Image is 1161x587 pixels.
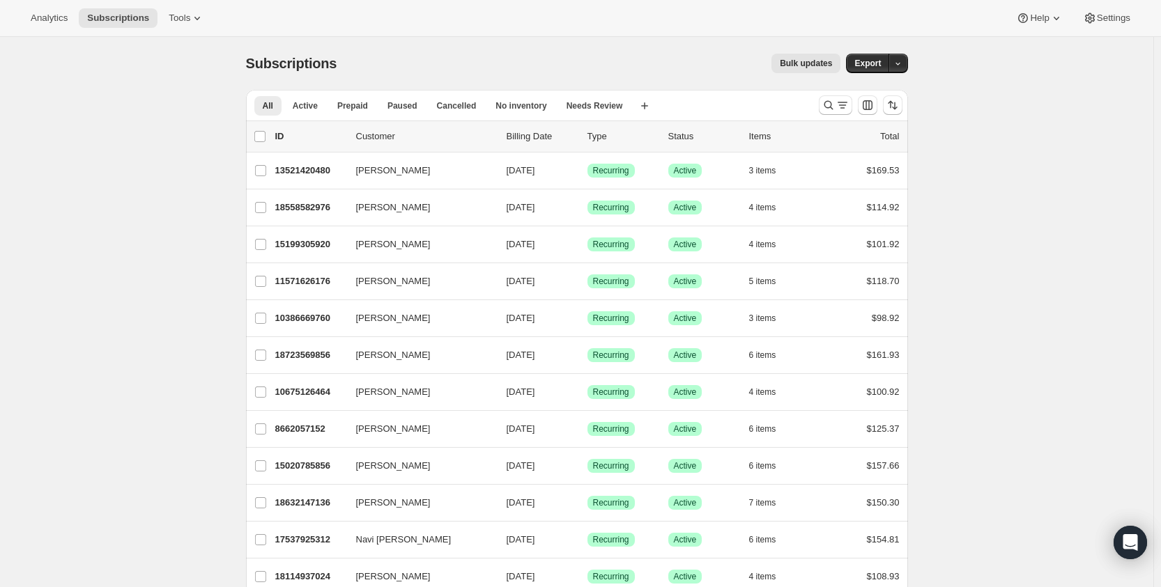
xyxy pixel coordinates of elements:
[593,165,629,176] span: Recurring
[356,164,431,178] span: [PERSON_NAME]
[593,534,629,545] span: Recurring
[593,276,629,287] span: Recurring
[674,313,697,324] span: Active
[587,130,657,143] div: Type
[348,307,487,329] button: [PERSON_NAME]
[749,130,819,143] div: Items
[293,100,318,111] span: Active
[507,423,535,434] span: [DATE]
[507,460,535,471] span: [DATE]
[507,350,535,360] span: [DATE]
[160,8,213,28] button: Tools
[674,386,697,398] span: Active
[275,308,900,328] div: 10386669760[PERSON_NAME][DATE]SuccessRecurringSuccessActive3 items$98.92
[674,497,697,508] span: Active
[858,95,877,115] button: Customize table column order and visibility
[749,350,776,361] span: 6 items
[749,419,792,439] button: 6 items
[275,533,345,547] p: 17537925312
[593,423,629,435] span: Recurring
[674,276,697,287] span: Active
[275,382,900,402] div: 10675126464[PERSON_NAME][DATE]SuccessRecurringSuccessActive4 items$100.92
[31,13,68,24] span: Analytics
[867,202,900,212] span: $114.92
[507,497,535,508] span: [DATE]
[356,533,452,547] span: Navi [PERSON_NAME]
[337,100,368,111] span: Prepaid
[275,422,345,436] p: 8662057152
[348,492,487,514] button: [PERSON_NAME]
[749,276,776,287] span: 5 items
[87,13,149,24] span: Subscriptions
[275,237,345,251] p: 15199305920
[348,381,487,403] button: [PERSON_NAME]
[356,385,431,399] span: [PERSON_NAME]
[593,313,629,324] span: Recurring
[749,423,776,435] span: 6 items
[749,386,776,398] span: 4 items
[79,8,157,28] button: Subscriptions
[674,165,697,176] span: Active
[275,272,900,291] div: 11571626176[PERSON_NAME][DATE]SuccessRecurringSuccessActive5 items$118.70
[275,235,900,254] div: 15199305920[PERSON_NAME][DATE]SuccessRecurringSuccessActive4 items$101.92
[593,239,629,250] span: Recurring
[749,272,792,291] button: 5 items
[507,313,535,323] span: [DATE]
[867,571,900,581] span: $108.93
[674,423,697,435] span: Active
[275,493,900,512] div: 18632147136[PERSON_NAME][DATE]SuccessRecurringSuccessActive7 items$150.30
[867,386,900,397] span: $100.92
[771,54,840,73] button: Bulk updates
[356,201,431,214] span: [PERSON_NAME]
[867,350,900,360] span: $161.93
[356,274,431,288] span: [PERSON_NAME]
[507,386,535,397] span: [DATE]
[275,456,900,476] div: 15020785856[PERSON_NAME][DATE]SuccessRecurringSuccessActive6 items$157.66
[275,198,900,217] div: 18558582976[PERSON_NAME][DATE]SuccessRecurringSuccessActive4 items$114.92
[356,311,431,325] span: [PERSON_NAME]
[169,13,190,24] span: Tools
[749,235,792,254] button: 4 items
[749,497,776,508] span: 7 items
[749,313,776,324] span: 3 items
[819,95,852,115] button: Search and filter results
[749,567,792,586] button: 4 items
[854,58,881,69] span: Export
[1030,13,1049,24] span: Help
[749,239,776,250] span: 4 items
[633,96,656,116] button: Create new view
[275,459,345,473] p: 15020785856
[275,567,900,586] div: 18114937024[PERSON_NAME][DATE]SuccessRecurringSuccessActive4 items$108.93
[749,571,776,582] span: 4 items
[674,350,697,361] span: Active
[593,350,629,361] span: Recurring
[674,460,697,471] span: Active
[867,165,900,175] span: $169.53
[1008,8,1071,28] button: Help
[356,570,431,584] span: [PERSON_NAME]
[348,344,487,366] button: [PERSON_NAME]
[749,165,776,176] span: 3 items
[593,386,629,398] span: Recurring
[275,274,345,288] p: 11571626176
[872,313,900,323] span: $98.92
[593,202,629,213] span: Recurring
[674,534,697,545] span: Active
[846,54,889,73] button: Export
[495,100,546,111] span: No inventory
[348,196,487,219] button: [PERSON_NAME]
[593,497,629,508] span: Recurring
[275,130,900,143] div: IDCustomerBilling DateTypeStatusItemsTotal
[567,100,623,111] span: Needs Review
[507,534,535,545] span: [DATE]
[275,496,345,510] p: 18632147136
[275,385,345,399] p: 10675126464
[593,460,629,471] span: Recurring
[593,571,629,582] span: Recurring
[22,8,76,28] button: Analytics
[749,534,776,545] span: 6 items
[749,460,776,471] span: 6 items
[507,571,535,581] span: [DATE]
[507,202,535,212] span: [DATE]
[275,201,345,214] p: 18558582976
